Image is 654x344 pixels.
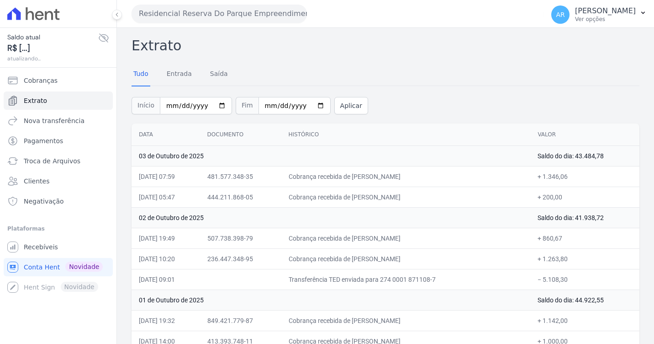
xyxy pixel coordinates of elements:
td: [DATE] 07:59 [132,166,200,187]
span: Extrato [24,96,47,105]
td: Transferência TED enviada para 274 0001 871108-7 [281,269,531,290]
td: 02 de Outubro de 2025 [132,207,530,228]
td: 481.577.348-35 [200,166,281,187]
span: Negativação [24,197,64,206]
td: 236.447.348-95 [200,248,281,269]
td: [DATE] 09:01 [132,269,200,290]
h2: Extrato [132,35,639,56]
td: 444.211.868-05 [200,187,281,207]
a: Entrada [165,63,194,86]
a: Saída [208,63,230,86]
span: Troca de Arquivos [24,156,80,166]
span: AR [556,11,564,18]
span: Nova transferência [24,116,84,125]
td: 03 de Outubro de 2025 [132,145,530,166]
p: [PERSON_NAME] [575,6,636,16]
td: Cobrança recebida de [PERSON_NAME] [281,310,531,331]
td: Saldo do dia: 44.922,55 [530,290,639,310]
a: Nova transferência [4,112,113,130]
p: Ver opções [575,16,636,23]
td: Cobrança recebida de [PERSON_NAME] [281,166,531,187]
a: Recebíveis [4,238,113,256]
th: Valor [530,124,639,146]
span: Clientes [24,177,49,186]
td: 849.421.779-87 [200,310,281,331]
button: Residencial Reserva Do Parque Empreendimento Imobiliario LTDA [132,5,307,23]
a: Clientes [4,172,113,190]
a: Cobranças [4,71,113,90]
td: [DATE] 19:32 [132,310,200,331]
td: Cobrança recebida de [PERSON_NAME] [281,248,531,269]
td: [DATE] 10:20 [132,248,200,269]
a: Troca de Arquivos [4,152,113,170]
td: + 200,00 [530,187,639,207]
span: Novidade [65,262,103,272]
a: Conta Hent Novidade [4,258,113,276]
td: [DATE] 05:47 [132,187,200,207]
td: − 5.108,30 [530,269,639,290]
span: Cobranças [24,76,58,85]
td: 01 de Outubro de 2025 [132,290,530,310]
a: Pagamentos [4,132,113,150]
td: Saldo do dia: 43.484,78 [530,145,639,166]
span: Início [132,97,160,114]
td: Cobrança recebida de [PERSON_NAME] [281,187,531,207]
td: 507.738.398-79 [200,228,281,248]
span: Pagamentos [24,136,63,145]
div: Plataformas [7,223,109,234]
th: Histórico [281,124,531,146]
span: Conta Hent [24,263,60,272]
th: Documento [200,124,281,146]
td: [DATE] 19:49 [132,228,200,248]
button: AR [PERSON_NAME] Ver opções [544,2,654,27]
span: atualizando... [7,54,98,63]
a: Extrato [4,91,113,110]
nav: Sidebar [7,71,109,296]
td: Cobrança recebida de [PERSON_NAME] [281,228,531,248]
td: + 1.142,00 [530,310,639,331]
span: Saldo atual [7,32,98,42]
button: Aplicar [334,97,368,114]
td: + 860,67 [530,228,639,248]
td: Saldo do dia: 41.938,72 [530,207,639,228]
span: R$ [...] [7,42,98,54]
span: Recebíveis [24,242,58,252]
a: Negativação [4,192,113,210]
th: Data [132,124,200,146]
td: + 1.263,80 [530,248,639,269]
td: + 1.346,06 [530,166,639,187]
span: Fim [236,97,258,114]
a: Tudo [132,63,150,86]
